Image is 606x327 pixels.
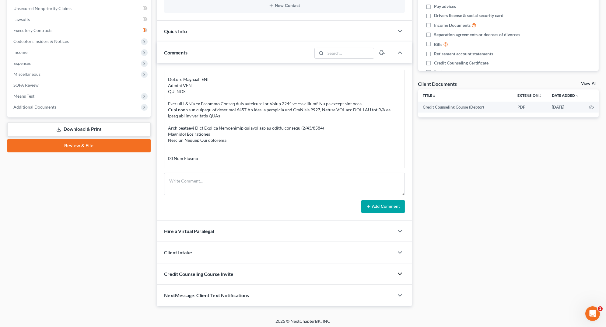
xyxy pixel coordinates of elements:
[164,28,187,34] span: Quick Info
[434,51,493,57] span: Retirement account statements
[552,93,579,98] a: Date Added expand_more
[9,3,151,14] a: Unsecured Nonpriority Claims
[576,94,579,98] i: expand_more
[169,3,400,8] button: New Contact
[13,39,69,44] span: Codebtors Insiders & Notices
[13,104,56,110] span: Additional Documents
[434,32,520,38] span: Separation agreements or decrees of divorces
[7,122,151,137] a: Download & Print
[164,249,192,255] span: Client Intake
[581,82,596,86] a: View All
[361,200,405,213] button: Add Comment
[13,6,72,11] span: Unsecured Nonpriority Claims
[13,61,31,66] span: Expenses
[434,41,442,47] span: Bills
[9,14,151,25] a: Lawsuits
[164,292,249,298] span: NextMessage: Client Text Notifications
[164,228,214,234] span: Hire a Virtual Paralegal
[585,306,600,321] iframe: Intercom live chat
[9,80,151,91] a: SOFA Review
[13,93,34,99] span: Means Test
[434,69,465,75] span: Bank statements
[434,60,489,66] span: Credit Counseling Certificate
[13,17,30,22] span: Lawsuits
[13,28,52,33] span: Executory Contracts
[7,139,151,152] a: Review & File
[13,50,27,55] span: Income
[9,25,151,36] a: Executory Contracts
[513,102,547,113] td: PDF
[547,102,584,113] td: [DATE]
[13,71,40,77] span: Miscellaneous
[325,48,374,58] input: Search...
[517,93,542,98] a: Extensionunfold_more
[434,3,456,9] span: Pay advices
[164,271,233,277] span: Credit Counseling Course Invite
[434,12,503,19] span: Drivers license & social security card
[164,50,187,55] span: Comments
[423,93,436,98] a: Titleunfold_more
[13,82,39,88] span: SOFA Review
[418,81,457,87] div: Client Documents
[598,306,603,311] span: 1
[538,94,542,98] i: unfold_more
[434,22,471,28] span: Income Documents
[433,94,436,98] i: unfold_more
[418,102,513,113] td: Credit Counseling Course (Debtor)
